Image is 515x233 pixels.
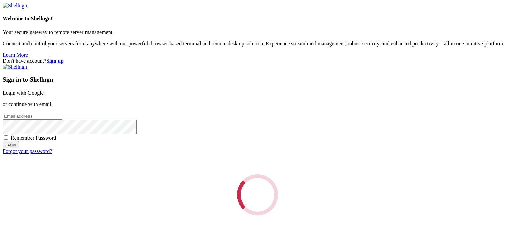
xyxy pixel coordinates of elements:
p: Your secure gateway to remote server management. [3,29,512,35]
a: Learn More [3,52,28,58]
h4: Welcome to Shellngn! [3,16,512,22]
div: Don't have account? [3,58,512,64]
input: Email address [3,113,62,120]
img: Shellngn [3,64,27,70]
input: Remember Password [4,135,8,140]
p: Connect and control your servers from anywhere with our powerful, browser-based terminal and remo... [3,41,512,47]
p: or continue with email: [3,101,512,107]
h3: Sign in to Shellngn [3,76,512,83]
img: Shellngn [3,3,27,9]
a: Forgot your password? [3,148,52,154]
a: Login with Google [3,90,44,96]
span: Remember Password [11,135,56,141]
input: Login [3,141,19,148]
div: Loading... [237,174,278,215]
a: Sign up [46,58,64,64]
